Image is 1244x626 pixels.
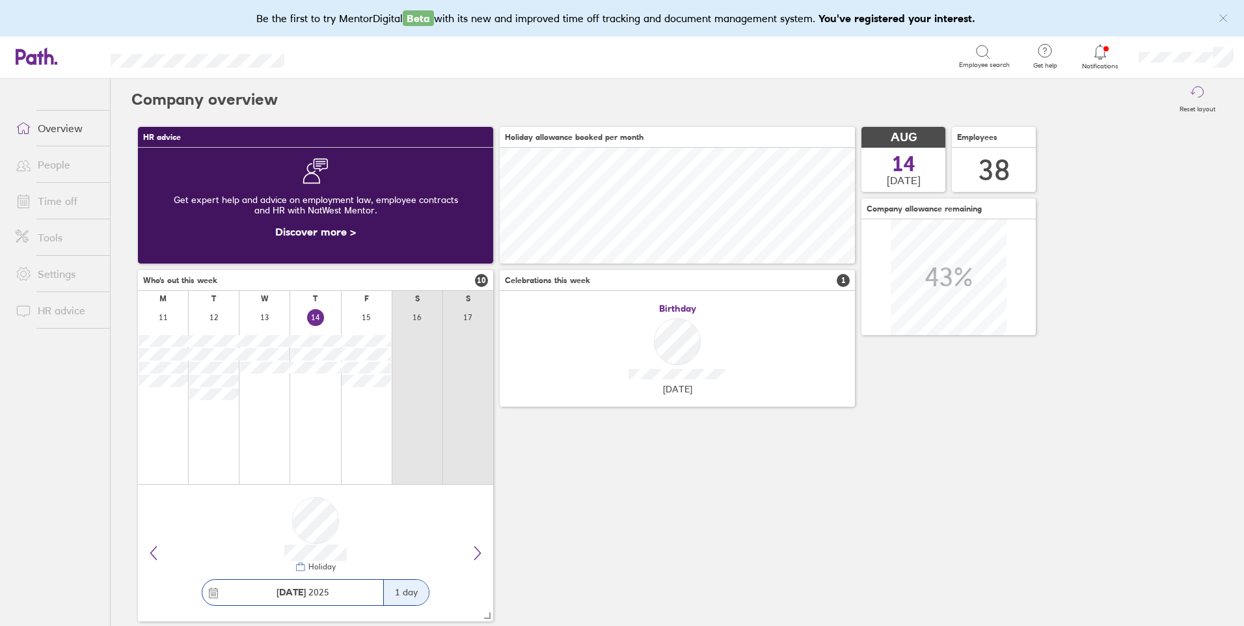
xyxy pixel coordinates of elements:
[131,79,278,120] h2: Company overview
[957,133,997,142] span: Employees
[887,174,921,186] span: [DATE]
[211,294,216,303] div: T
[663,384,692,394] span: [DATE]
[275,225,356,238] a: Discover more >
[5,152,110,178] a: People
[1172,102,1223,113] label: Reset layout
[5,297,110,323] a: HR advice
[891,131,917,144] span: AUG
[313,294,318,303] div: T
[383,580,429,605] div: 1 day
[143,133,181,142] span: HR advice
[837,274,850,287] span: 1
[403,10,434,26] span: Beta
[319,50,353,62] div: Search
[1079,43,1122,70] a: Notifications
[5,225,110,251] a: Tools
[277,586,306,598] strong: [DATE]
[364,294,369,303] div: F
[5,261,110,287] a: Settings
[148,184,483,226] div: Get expert help and advice on employment law, employee contracts and HR with NatWest Mentor.
[505,276,590,285] span: Celebrations this week
[415,294,420,303] div: S
[659,303,696,314] span: Birthday
[1172,79,1223,120] button: Reset layout
[277,587,329,597] span: 2025
[256,10,988,26] div: Be the first to try MentorDigital with its new and improved time off tracking and document manage...
[5,188,110,214] a: Time off
[979,154,1010,187] div: 38
[818,12,975,25] b: You've registered your interest.
[959,61,1010,69] span: Employee search
[306,562,336,571] div: Holiday
[892,154,915,174] span: 14
[867,204,982,213] span: Company allowance remaining
[159,294,167,303] div: M
[261,294,269,303] div: W
[143,276,217,285] span: Who's out this week
[1024,62,1066,70] span: Get help
[5,115,110,141] a: Overview
[505,133,643,142] span: Holiday allowance booked per month
[466,294,470,303] div: S
[475,274,488,287] span: 10
[1079,62,1122,70] span: Notifications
